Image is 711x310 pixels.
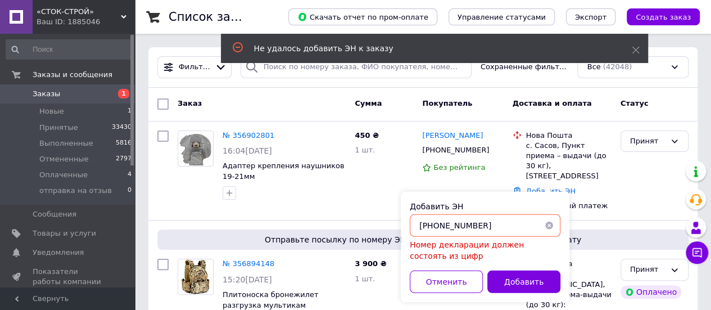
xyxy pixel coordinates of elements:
span: Принятые [39,123,78,133]
div: с. Сасов, Пункт приема – выдачи (до 30 кг), [STREET_ADDRESS] [526,141,612,182]
div: Номер декларации должен состоять из цифр [410,239,560,262]
span: Товары и услуги [33,228,96,239]
span: 2797 [116,154,132,164]
span: 1 шт. [355,146,375,154]
span: 4 [128,170,132,180]
span: Все [587,62,600,73]
span: 0 [128,186,132,196]
button: Скачать отчет по пром-оплате [288,8,437,25]
a: Фото товару [178,131,214,167]
span: Статус [621,99,649,107]
span: Выполненные [39,138,93,149]
span: 450 ₴ [355,131,379,140]
a: № 356902801 [223,131,274,140]
span: Покупатель [422,99,472,107]
span: Управление статусами [458,13,546,21]
span: Без рейтинга [433,163,485,172]
button: Чат с покупателем [686,241,708,264]
span: Отмененные [39,154,88,164]
span: Создать заказ [636,13,691,21]
span: 16:04[DATE] [223,146,272,155]
a: [PERSON_NAME] [422,131,483,141]
div: Принят [630,264,665,276]
span: Заказ [178,99,202,107]
span: Уведомления [33,248,84,258]
span: отправка на отзыв [39,186,112,196]
span: 3 900 ₴ [355,259,386,268]
div: Не удалось добавить ЭН к заказу [254,43,604,54]
span: [PHONE_NUMBER] [422,146,489,154]
span: Сумма [355,99,382,107]
button: Экспорт [566,8,615,25]
span: Сохраненные фильтры: [481,62,569,73]
div: Принят [630,136,665,147]
span: Отправьте посылку по номеру ЭН 20451225204571, чтобы получить оплату [162,234,684,245]
span: 1 [118,89,129,98]
span: Скачать отчет по пром-оплате [297,12,428,22]
span: Оплаченные [39,170,88,180]
a: Добавить ЭН [526,187,576,195]
button: Создать заказ [627,8,700,25]
button: Управление статусами [449,8,555,25]
a: Адаптер крепления наушников 19-21мм [223,161,345,181]
span: Фильтры [179,62,211,73]
h1: Список заказов [169,10,265,24]
span: (42048) [603,62,632,71]
div: Оплачено [621,285,681,299]
button: Добавить [487,271,560,293]
span: 5816 [116,138,132,149]
div: Ваш ID: 1885046 [37,17,135,27]
span: Экспорт [575,13,606,21]
span: 1 шт. [355,275,375,283]
span: 1 [128,106,132,116]
div: Нова Пошта [526,131,612,141]
span: 33430 [112,123,132,133]
span: Заказы [33,89,60,99]
a: Создать заказ [615,12,700,21]
span: Доставка и оплата [513,99,592,107]
input: Поиск по номеру заказа, ФИО покупателя, номеру телефона, Email, номеру накладной [241,56,472,78]
span: Заказы и сообщения [33,70,112,80]
button: Отменить [410,271,483,293]
a: № 356894148 [223,259,274,268]
input: Поиск [6,39,133,60]
span: Сообщения [33,209,76,219]
span: «СТОК-СТРОЙ» [37,7,121,17]
span: Новые [39,106,64,116]
img: Фото товару [178,259,213,294]
a: Фото товару [178,259,214,295]
label: Добавить ЭН [410,202,463,211]
span: Показатели работы компании [33,267,104,287]
span: 15:20[DATE] [223,275,272,284]
a: Плитоноска бронежилет разгрузка мультикам [223,290,318,309]
img: Фото товару [178,132,213,165]
button: Очистить [538,214,560,237]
